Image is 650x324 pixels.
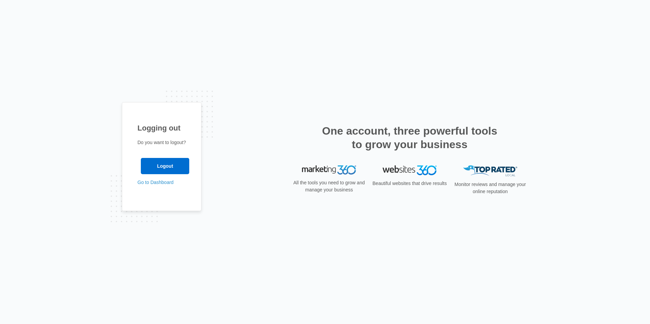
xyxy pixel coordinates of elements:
[452,181,528,195] p: Monitor reviews and manage your online reputation
[463,165,517,177] img: Top Rated Local
[291,179,367,193] p: All the tools you need to grow and manage your business
[320,124,499,151] h2: One account, three powerful tools to grow your business
[137,122,186,134] h1: Logging out
[372,180,448,187] p: Beautiful websites that drive results
[383,165,437,175] img: Websites 360
[302,165,356,175] img: Marketing 360
[137,139,186,146] p: Do you want to logout?
[141,158,189,174] input: Logout
[137,180,174,185] a: Go to Dashboard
